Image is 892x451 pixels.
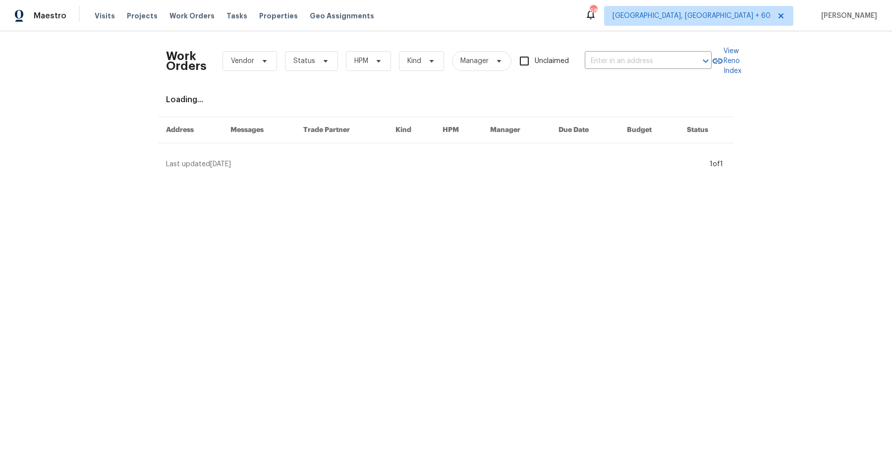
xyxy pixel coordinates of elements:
[679,117,734,143] th: Status
[95,11,115,21] span: Visits
[590,6,597,16] div: 680
[158,117,223,143] th: Address
[710,159,723,169] div: 1 of 1
[223,117,295,143] th: Messages
[310,11,374,21] span: Geo Assignments
[293,56,315,66] span: Status
[551,117,619,143] th: Due Date
[817,11,877,21] span: [PERSON_NAME]
[169,11,215,21] span: Work Orders
[166,95,726,105] div: Loading...
[295,117,388,143] th: Trade Partner
[354,56,368,66] span: HPM
[34,11,66,21] span: Maestro
[712,46,741,76] a: View Reno Index
[699,54,713,68] button: Open
[388,117,435,143] th: Kind
[482,117,551,143] th: Manager
[166,51,207,71] h2: Work Orders
[460,56,489,66] span: Manager
[210,161,231,168] span: [DATE]
[535,56,569,66] span: Unclaimed
[259,11,298,21] span: Properties
[127,11,158,21] span: Projects
[585,54,684,69] input: Enter in an address
[613,11,771,21] span: [GEOGRAPHIC_DATA], [GEOGRAPHIC_DATA] + 60
[231,56,254,66] span: Vendor
[166,159,707,169] div: Last updated
[407,56,421,66] span: Kind
[619,117,679,143] th: Budget
[435,117,482,143] th: HPM
[226,12,247,19] span: Tasks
